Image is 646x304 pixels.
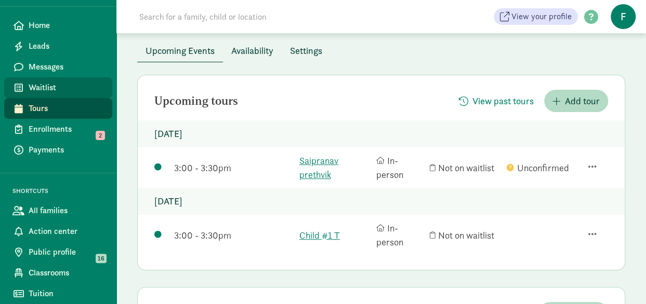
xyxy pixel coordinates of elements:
[544,90,608,112] button: Add tour
[4,119,112,140] a: Enrollments
[451,95,542,107] a: View past tours
[29,144,104,156] span: Payments
[29,19,104,32] span: Home
[290,44,322,58] span: Settings
[96,131,105,140] span: 2
[29,81,104,94] span: Waitlist
[430,228,502,242] div: Not on waitlist
[494,8,578,25] a: View your profile
[29,204,104,217] span: All families
[565,94,600,108] span: Add tour
[137,39,223,62] button: Upcoming Events
[29,267,104,279] span: Classrooms
[29,225,104,238] span: Action center
[4,98,112,119] a: Tours 2
[4,200,112,221] a: All families
[4,262,112,283] a: Classrooms
[4,283,112,304] a: Tuition
[511,10,572,23] span: View your profile
[133,6,425,27] input: Search for a family, child or location
[430,161,502,175] div: Not on waitlist
[138,120,625,147] p: [DATE]
[594,254,646,304] iframe: Chat Widget
[472,94,534,108] span: View past tours
[174,228,294,242] div: 3:00 - 3:30pm
[231,44,273,58] span: Availability
[4,242,112,262] a: Public profile
[138,188,625,215] p: [DATE]
[29,61,104,73] span: Messages
[96,254,107,263] span: 16
[29,246,104,258] span: Public profile
[451,90,542,112] button: View past tours
[282,39,331,62] button: Settings
[146,44,215,58] span: Upcoming Events
[299,228,372,242] a: Child #1 T
[4,15,112,36] a: Home
[29,40,104,52] span: Leads
[4,140,112,160] a: Payments
[29,102,104,115] span: Tours
[4,77,112,98] a: Waitlist
[154,95,238,107] h2: Upcoming tours
[376,154,424,182] div: In-person
[29,287,104,300] span: Tuition
[29,123,104,135] span: Enrollments
[4,36,112,57] a: Leads
[223,39,282,62] button: Availability
[611,4,636,29] span: f
[174,161,294,175] div: 3:00 - 3:30pm
[299,154,372,182] a: Saipranav prethvik
[4,57,112,77] a: Messages
[4,221,112,242] a: Action center 16
[376,221,424,249] div: In-person
[507,161,579,175] div: Unconfirmed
